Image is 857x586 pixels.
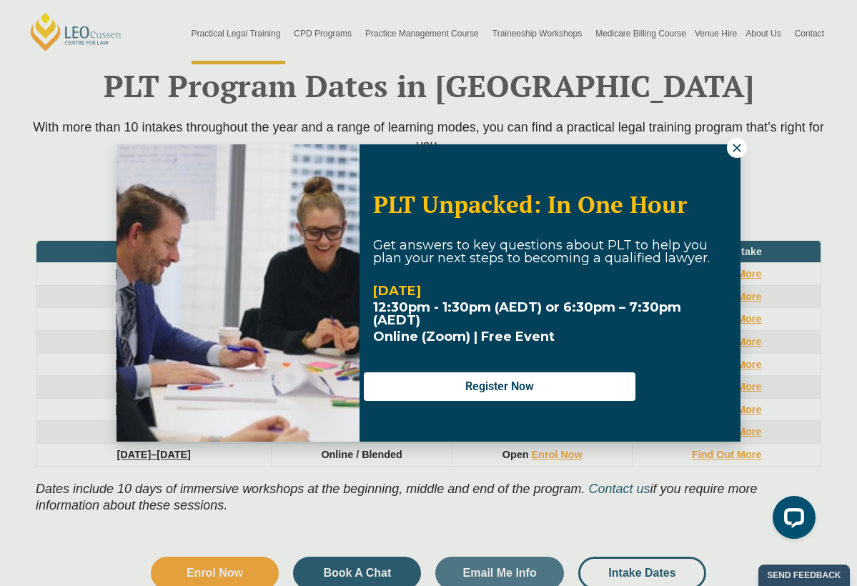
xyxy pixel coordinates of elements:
[373,329,555,344] span: Online (Zoom) | Free Event
[364,372,635,401] button: Register Now
[373,283,421,299] strong: [DATE]
[373,189,687,219] span: PLT Unpacked: In One Hour
[373,299,681,328] strong: 12:30pm - 1:30pm (AEDT) or 6:30pm – 7:30pm (AEDT)
[761,490,821,550] iframe: LiveChat chat widget
[373,237,710,266] span: Get answers to key questions about PLT to help you plan your next steps to becoming a qualified l...
[727,138,747,158] button: Close
[117,144,360,442] img: Woman in yellow blouse holding folders looking to the right and smiling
